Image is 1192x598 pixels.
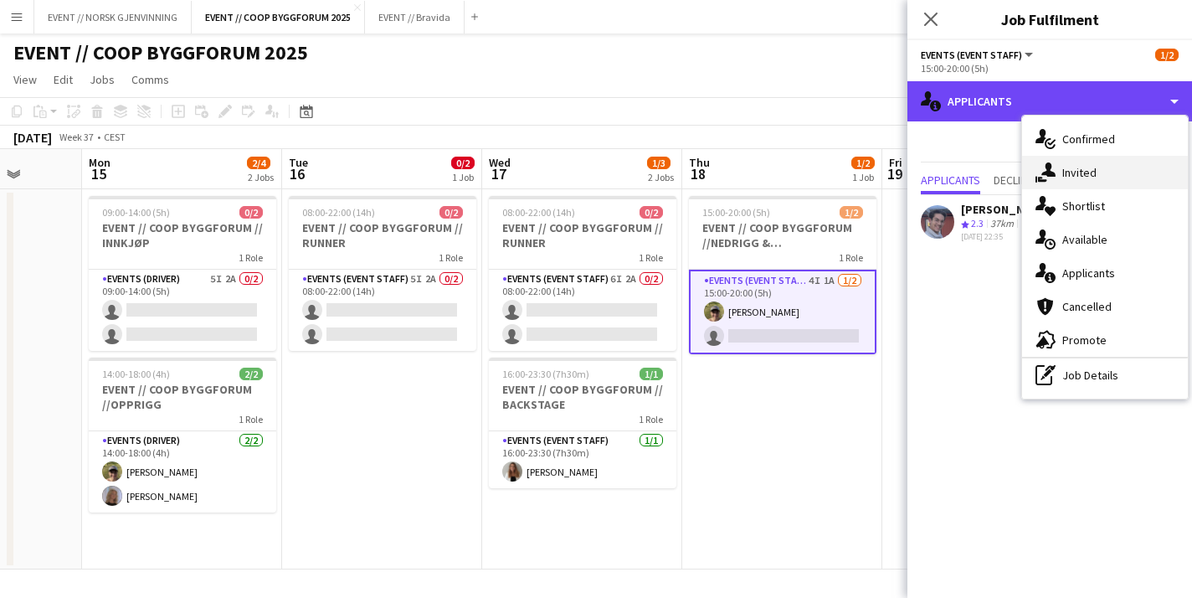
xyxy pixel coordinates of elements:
span: Events (Event Staff) [921,49,1022,61]
span: 0/2 [640,206,663,219]
div: Confirmed [1022,122,1188,156]
h3: EVENT // COOP BYGGFORUM //NEDRIGG & TILBAKELEVERING [689,220,876,250]
div: 2 Jobs [648,171,674,183]
span: 17 [486,164,511,183]
span: 15 [86,164,110,183]
span: 0/2 [451,157,475,169]
a: Comms [125,69,176,90]
span: Week 37 [55,131,97,143]
app-card-role: Events (Event Staff)4I1A1/215:00-20:00 (5h)[PERSON_NAME] [689,270,876,354]
span: 2/2 [239,368,263,380]
span: 16:00-23:30 (7h30m) [502,368,589,380]
h3: EVENT // COOP BYGGFORUM // BACKSTAGE [489,382,676,412]
span: 19 [886,164,902,183]
span: 1/2 [1155,49,1179,61]
span: Declined [994,174,1040,186]
div: Available [1022,223,1188,256]
app-card-role: Events (Event Staff)6I2A0/208:00-22:00 (14h) [489,270,676,351]
span: 1 Role [639,413,663,425]
h3: EVENT // COOP BYGGFORUM // INNKJØP [89,220,276,250]
h3: EVENT // COOP BYGGFORUM // RUNNER [489,220,676,250]
span: 18 [686,164,710,183]
span: View [13,72,37,87]
span: Comms [131,72,169,87]
div: 1 Job [452,171,474,183]
span: 1/1 [640,368,663,380]
button: EVENT // Bravida [365,1,465,34]
span: 1 Role [239,251,263,264]
div: [PERSON_NAME] [961,202,1050,217]
span: 08:00-22:00 (14h) [302,206,375,219]
app-card-role: Events (Driver)5I2A0/209:00-14:00 (5h) [89,270,276,351]
app-skills-label: 1/1 [1020,217,1034,229]
span: 14:00-18:00 (4h) [102,368,170,380]
span: Wed [489,155,511,170]
span: 15:00-20:00 (5h) [702,206,770,219]
span: Applicants [921,174,980,186]
span: 0/2 [439,206,463,219]
app-job-card: 08:00-22:00 (14h)0/2EVENT // COOP BYGGFORUM // RUNNER1 RoleEvents (Event Staff)6I2A0/208:00-22:00... [489,196,676,351]
div: Cancelled [1022,290,1188,323]
div: [DATE] [13,129,52,146]
button: EVENT // COOP BYGGFORUM 2025 [192,1,365,34]
div: 15:00-20:00 (5h) [921,62,1179,75]
div: Shortlist [1022,189,1188,223]
h3: EVENT // COOP BYGGFORUM //OPPRIGG [89,382,276,412]
span: 1 Role [639,251,663,264]
span: Thu [689,155,710,170]
h3: Job Fulfilment [907,8,1192,30]
div: Applicants [907,81,1192,121]
span: 09:00-14:00 (5h) [102,206,170,219]
app-job-card: 14:00-18:00 (4h)2/2EVENT // COOP BYGGFORUM //OPPRIGG1 RoleEvents (Driver)2/214:00-18:00 (4h)[PERS... [89,358,276,513]
span: 1 Role [839,251,863,264]
app-job-card: 16:00-23:30 (7h30m)1/1EVENT // COOP BYGGFORUM // BACKSTAGE1 RoleEvents (Event Staff)1/116:00-23:3... [489,358,676,488]
span: 08:00-22:00 (14h) [502,206,575,219]
app-job-card: 15:00-20:00 (5h)1/2EVENT // COOP BYGGFORUM //NEDRIGG & TILBAKELEVERING1 RoleEvents (Event Staff)4... [689,196,876,354]
span: 0/2 [239,206,263,219]
span: Mon [89,155,110,170]
div: Job Details [1022,358,1188,392]
span: Jobs [90,72,115,87]
span: 1 Role [439,251,463,264]
h3: EVENT // COOP BYGGFORUM // RUNNER [289,220,476,250]
app-job-card: 08:00-22:00 (14h)0/2EVENT // COOP BYGGFORUM // RUNNER1 RoleEvents (Event Staff)5I2A0/208:00-22:00... [289,196,476,351]
div: 37km [987,217,1017,231]
app-card-role: Events (Event Staff)5I2A0/208:00-22:00 (14h) [289,270,476,351]
button: Events (Event Staff) [921,49,1035,61]
app-card-role: Events (Driver)2/214:00-18:00 (4h)[PERSON_NAME][PERSON_NAME] [89,431,276,513]
span: 1 Role [239,413,263,425]
h1: EVENT // COOP BYGGFORUM 2025 [13,40,308,65]
div: Promote [1022,323,1188,357]
span: Edit [54,72,73,87]
span: Fri [889,155,902,170]
button: EVENT // NORSK GJENVINNING [34,1,192,34]
div: Applicants [1022,256,1188,290]
div: 2 Jobs [248,171,274,183]
app-job-card: 09:00-14:00 (5h)0/2EVENT // COOP BYGGFORUM // INNKJØP1 RoleEvents (Driver)5I2A0/209:00-14:00 (5h) [89,196,276,351]
div: [DATE] 22:35 [961,231,1050,242]
span: 2/4 [247,157,270,169]
span: 2.3 [971,217,984,229]
a: View [7,69,44,90]
span: 1/2 [840,206,863,219]
div: 1 Job [852,171,874,183]
span: Tue [289,155,308,170]
app-card-role: Events (Event Staff)1/116:00-23:30 (7h30m)[PERSON_NAME] [489,431,676,488]
span: 16 [286,164,308,183]
span: 1/2 [851,157,875,169]
a: Jobs [83,69,121,90]
span: 1/3 [647,157,670,169]
div: CEST [104,131,126,143]
div: Invited [1022,156,1188,189]
a: Edit [47,69,80,90]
